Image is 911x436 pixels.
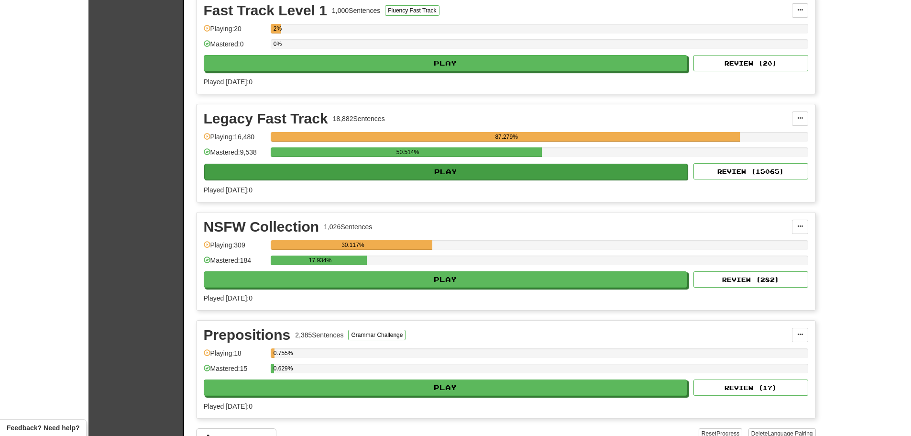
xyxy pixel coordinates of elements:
span: Played [DATE]: 0 [204,294,252,302]
div: 1,026 Sentences [324,222,372,232]
div: Mastered: 15 [204,364,266,380]
div: NSFW Collection [204,220,319,234]
div: Legacy Fast Track [204,112,328,126]
div: Prepositions [204,328,291,342]
button: Play [204,55,688,71]
div: 2% [274,24,281,34]
button: Play [204,271,688,288]
div: Mastered: 9,538 [204,147,266,163]
div: 87.279% [274,132,740,142]
button: Play [204,164,688,180]
button: Fluency Fast Track [385,5,439,16]
div: Playing: 309 [204,240,266,256]
div: 50.514% [274,147,542,157]
button: Review (17) [693,380,808,396]
div: 2,385 Sentences [295,330,343,340]
div: 18,882 Sentences [333,114,385,123]
div: Playing: 18 [204,348,266,364]
div: Playing: 20 [204,24,266,40]
button: Review (20) [693,55,808,71]
button: Play [204,380,688,396]
div: Mastered: 184 [204,256,266,271]
div: 0.755% [274,348,274,358]
button: Grammar Challenge [348,330,406,340]
div: Mastered: 0 [204,39,266,55]
div: 1,000 Sentences [332,6,380,15]
div: 30.117% [274,240,432,250]
div: 17.934% [274,256,367,265]
span: Played [DATE]: 0 [204,402,252,410]
button: Review (282) [693,271,808,288]
button: Review (15065) [693,163,808,179]
div: Fast Track Level 1 [204,3,328,18]
span: Played [DATE]: 0 [204,186,252,194]
div: Playing: 16,480 [204,132,266,148]
span: Played [DATE]: 0 [204,78,252,86]
div: 0.629% [274,364,274,373]
span: Open feedback widget [7,423,79,433]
